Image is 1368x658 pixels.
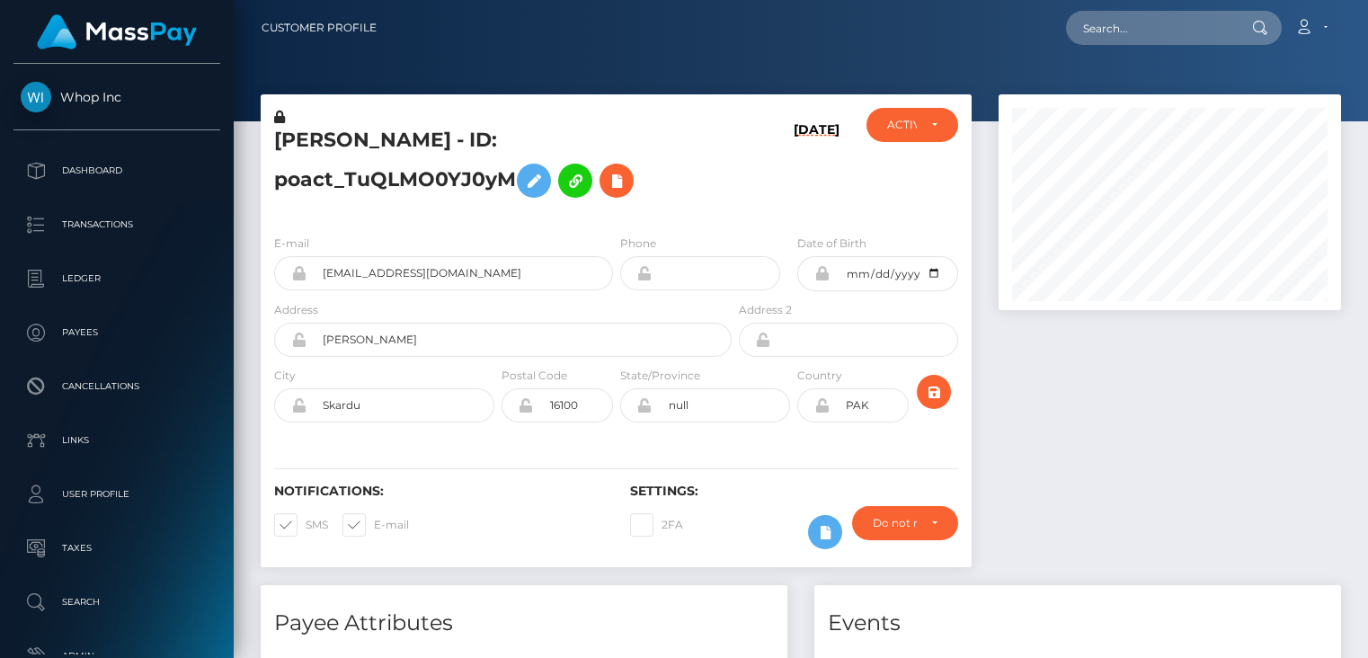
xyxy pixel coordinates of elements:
h6: Notifications: [274,484,603,499]
img: MassPay Logo [37,14,197,49]
label: E-mail [342,513,409,537]
a: Transactions [13,202,220,247]
label: State/Province [620,368,700,384]
img: Whop Inc [21,82,51,112]
label: City [274,368,296,384]
a: Ledger [13,256,220,301]
p: Taxes [21,535,213,562]
p: Transactions [21,211,213,238]
label: Phone [620,236,656,252]
h6: [DATE] [794,122,839,213]
a: Taxes [13,526,220,571]
span: Whop Inc [13,89,220,105]
div: ACTIVE [887,118,917,132]
p: Links [21,427,213,454]
label: Postal Code [502,368,567,384]
a: Search [13,580,220,625]
label: SMS [274,513,328,537]
a: User Profile [13,472,220,517]
p: Ledger [21,265,213,292]
label: E-mail [274,236,309,252]
p: Payees [21,319,213,346]
label: Date of Birth [797,236,866,252]
a: Links [13,418,220,463]
label: Country [797,368,842,384]
a: Payees [13,310,220,355]
label: 2FA [630,513,683,537]
h6: Settings: [630,484,959,499]
input: Search... [1066,11,1235,45]
h4: Events [828,608,1328,639]
div: Do not require [873,516,917,530]
a: Dashboard [13,148,220,193]
p: User Profile [21,481,213,508]
p: Cancellations [21,373,213,400]
button: ACTIVE [866,108,958,142]
button: Do not require [852,506,958,540]
p: Dashboard [21,157,213,184]
h4: Payee Attributes [274,608,774,639]
a: Customer Profile [262,9,377,47]
h5: [PERSON_NAME] - ID: poact_TuQLMO0YJ0yM [274,127,722,207]
label: Address 2 [739,302,792,318]
a: Cancellations [13,364,220,409]
label: Address [274,302,318,318]
p: Search [21,589,213,616]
